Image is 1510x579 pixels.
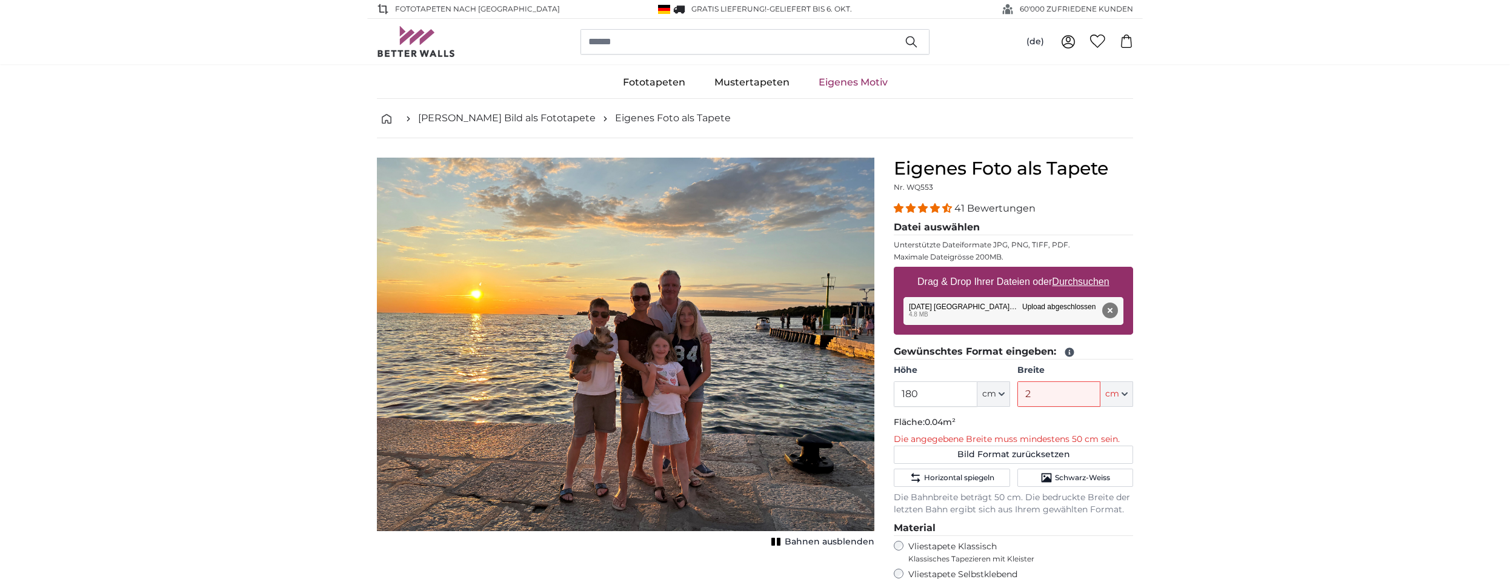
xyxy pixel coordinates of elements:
label: Drag & Drop Ihrer Dateien oder [913,270,1114,294]
span: 0.04m² [925,417,956,427]
legend: Datei auswählen [894,220,1133,235]
span: Nr. WQ553 [894,182,933,192]
button: Horizontal spiegeln [894,469,1009,487]
a: Eigenes Motiv [804,67,902,98]
button: (de) [1017,31,1054,53]
button: Schwarz-Weiss [1017,469,1133,487]
label: Breite [1017,364,1133,377]
h1: Eigenes Foto als Tapete [894,158,1133,179]
img: Betterwalls [377,26,456,57]
img: Deutschland [658,5,670,14]
p: Unterstützte Dateiformate JPG, PNG, TIFF, PDF. [894,240,1133,250]
span: GRATIS Lieferung! [691,4,767,13]
button: Bild Format zurücksetzen [894,446,1133,464]
a: Fototapeten [608,67,700,98]
label: Vliestapete Klassisch [908,541,1123,564]
span: Horizontal spiegeln [924,473,994,483]
span: cm [982,388,996,400]
span: - [767,4,852,13]
legend: Gewünschtes Format eingeben: [894,344,1133,360]
p: Die angegebene Breite muss mindestens 50 cm sein. [894,433,1133,446]
span: Schwarz-Weiss [1055,473,1110,483]
img: personalised-photo [377,158,874,531]
u: Durchsuchen [1053,276,1109,287]
span: cm [1105,388,1119,400]
p: Fläche: [894,417,1133,429]
span: Fototapeten nach [GEOGRAPHIC_DATA] [395,4,560,15]
button: Bahnen ausblenden [768,534,874,551]
span: 4.39 stars [894,202,954,214]
span: 41 Bewertungen [954,202,1036,214]
a: [PERSON_NAME] Bild als Fototapete [418,111,596,126]
div: 1 of 1 [377,158,874,551]
span: 60'000 ZUFRIEDENE KUNDEN [1020,4,1133,15]
button: cm [1100,381,1133,407]
p: Die Bahnbreite beträgt 50 cm. Die bedruckte Breite der letzten Bahn ergibt sich aus Ihrem gewählt... [894,492,1133,516]
nav: breadcrumbs [377,99,1133,138]
a: Eigenes Foto als Tapete [615,111,731,126]
button: cm [977,381,1010,407]
a: Mustertapeten [700,67,804,98]
legend: Material [894,521,1133,536]
span: Bahnen ausblenden [785,536,874,548]
span: Geliefert bis 6. Okt. [770,4,852,13]
p: Maximale Dateigrösse 200MB. [894,252,1133,262]
label: Höhe [894,364,1009,377]
span: Klassisches Tapezieren mit Kleister [908,554,1123,564]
